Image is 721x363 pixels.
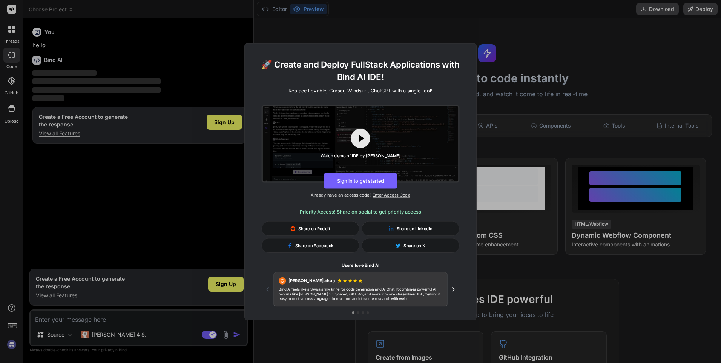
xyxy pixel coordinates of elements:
button: Go to testimonial 1 [352,311,354,314]
button: Next testimonial [447,283,459,295]
h1: Users love Bind AI [262,262,460,268]
h1: 🚀 Create and Deploy FullStack Applications with Bind AI IDE! [254,58,466,83]
div: Watch demo of IDE by [PERSON_NAME] [321,153,401,159]
span: Share on Reddit [298,225,330,231]
div: C [279,277,286,284]
p: Replace Lovable, Cursor, Windsurf, ChatGPT with a single tool! [288,87,433,94]
button: Sign in to get started [324,172,397,188]
span: [PERSON_NAME].chua [288,278,335,284]
span: ★ [348,277,353,284]
span: ★ [358,277,363,284]
span: Share on X [403,242,425,248]
span: ★ [353,277,358,284]
span: ★ [342,277,348,284]
button: Previous testimonial [262,283,274,295]
button: Go to testimonial 2 [357,311,359,314]
span: ★ [337,277,342,284]
span: Share on Facebook [295,242,334,248]
span: Share on Linkedin [397,225,433,231]
h3: Priority Access! Share on social to get priority access [262,208,460,215]
p: Bind AI feels like a Swiss army knife for code generation and AI Chat. It combines powerful AI mo... [279,287,442,301]
button: Go to testimonial 3 [362,311,364,314]
p: Already have an access code? [245,192,476,198]
button: Go to testimonial 4 [367,311,369,314]
span: Enter Access Code [373,192,410,197]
